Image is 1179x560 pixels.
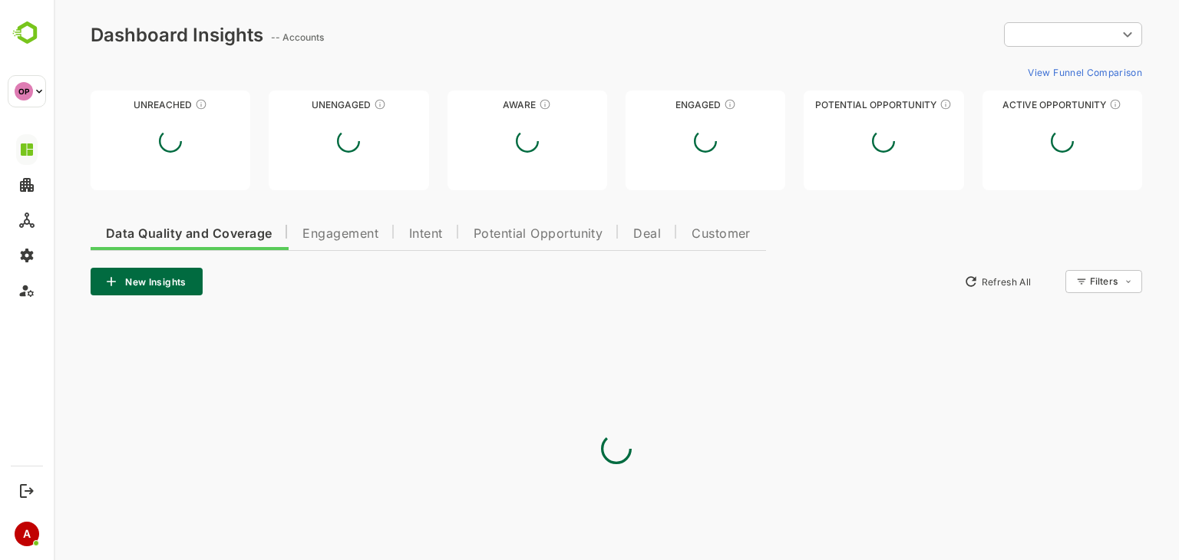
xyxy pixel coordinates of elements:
[638,228,697,240] span: Customer
[929,99,1088,110] div: Active Opportunity
[420,228,550,240] span: Potential Opportunity
[52,228,218,240] span: Data Quality and Coverage
[8,18,47,48] img: BambooboxLogoMark.f1c84d78b4c51b1a7b5f700c9845e183.svg
[16,480,37,501] button: Logout
[572,99,732,110] div: Engaged
[141,98,154,110] div: These accounts have not been engaged with for a defined time period
[320,98,332,110] div: These accounts have not shown enough engagement and need nurturing
[950,21,1088,48] div: ​
[968,60,1088,84] button: View Funnel Comparison
[903,269,984,294] button: Refresh All
[1055,98,1068,110] div: These accounts have open opportunities which might be at any of the Sales Stages
[217,31,275,43] ag: -- Accounts
[37,24,210,46] div: Dashboard Insights
[1035,268,1088,295] div: Filters
[37,99,196,110] div: Unreached
[1036,275,1064,287] div: Filters
[886,98,898,110] div: These accounts are MQAs and can be passed on to Inside Sales
[215,99,375,110] div: Unengaged
[750,99,910,110] div: Potential Opportunity
[355,228,389,240] span: Intent
[670,98,682,110] div: These accounts are warm, further nurturing would qualify them to MQAs
[37,268,149,295] button: New Insights
[15,82,33,100] div: OP
[580,228,607,240] span: Deal
[249,228,325,240] span: Engagement
[485,98,497,110] div: These accounts have just entered the buying cycle and need further nurturing
[394,99,553,110] div: Aware
[15,522,39,546] div: A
